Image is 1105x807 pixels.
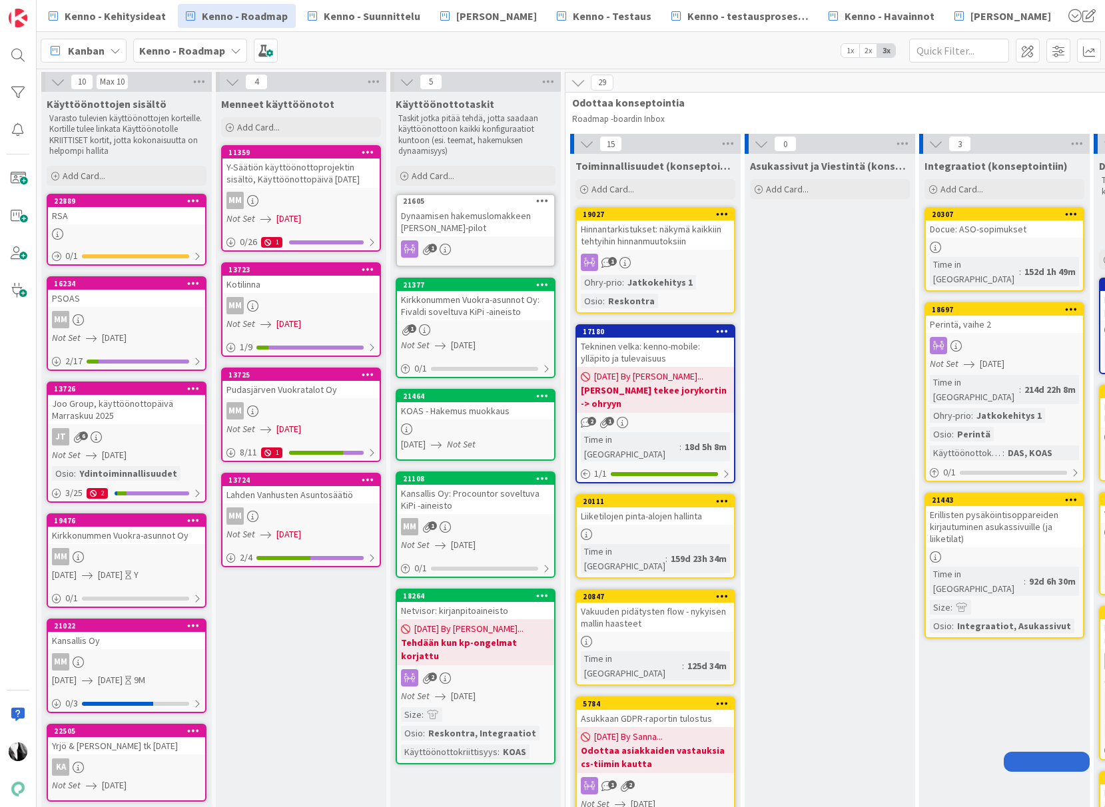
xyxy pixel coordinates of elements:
[222,474,380,486] div: 13724
[573,8,651,24] span: Kenno - Testaus
[102,331,127,345] span: [DATE]
[970,8,1051,24] span: [PERSON_NAME]
[52,311,69,328] div: MM
[577,465,734,482] div: 1/1
[926,494,1083,547] div: 21443Erillisten pysäköintisoppareiden kirjautuminen asukassivuille (ja liiketilat)
[397,485,554,514] div: Kansallis Oy: Procountor soveltuva KiPi -aineisto
[47,724,206,802] a: 22505Yrjö & [PERSON_NAME] tk [DATE]KANot Set[DATE]
[396,97,494,111] span: Käyttöönottotaskit
[48,248,205,264] div: 0/1
[926,464,1083,481] div: 0/1
[397,291,554,320] div: Kirkkonummen Vuokra-asunnot Oy: Fivaldi soveltuva KiPi -aineisto
[54,516,205,525] div: 19476
[591,75,613,91] span: 29
[222,402,380,419] div: MM
[930,257,1019,286] div: Time in [GEOGRAPHIC_DATA]
[54,279,205,288] div: 16234
[1024,574,1026,589] span: :
[954,619,1074,633] div: Integraatiot, Asukassivut
[932,495,1083,505] div: 21443
[226,297,244,314] div: MM
[428,672,437,681] span: 2
[397,195,554,207] div: 21605
[226,402,244,419] div: MM
[403,392,554,401] div: 21464
[581,294,603,308] div: Osio
[222,444,380,461] div: 8/111
[221,473,381,567] a: 13724Lahden Vanhusten AsuntosäätiöMMNot Set[DATE]2/4
[624,275,696,290] div: Jatkokehitys 1
[48,278,205,307] div: 16234PSOAS
[228,475,380,485] div: 13724
[222,234,380,250] div: 0/261
[930,375,1019,404] div: Time in [GEOGRAPHIC_DATA]
[428,521,437,530] span: 1
[48,758,205,776] div: KA
[48,725,205,754] div: 22505Yrjö & [PERSON_NAME] tk [DATE]
[414,561,427,575] span: 0 / 1
[603,294,605,308] span: :
[47,194,206,266] a: 22889RSA0/1
[946,4,1059,28] a: [PERSON_NAME]
[926,220,1083,238] div: Docue: ASO-sopimukset
[577,710,734,727] div: Asukkaan GDPR-raportin tulostus
[52,779,81,791] i: Not Set
[54,621,205,631] div: 21022
[397,590,554,602] div: 18264
[1026,574,1079,589] div: 92d 6h 30m
[48,725,205,737] div: 22505
[930,358,958,370] i: Not Set
[48,527,205,544] div: Kirkkonummen Vuokra-asunnot Oy
[587,417,596,425] span: 2
[401,707,422,722] div: Size
[451,338,476,352] span: [DATE]
[222,276,380,293] div: Kotilinna
[396,278,555,378] a: 21377Kirkkonummen Vuokra-asunnot Oy: Fivaldi soveltuva KiPi -aineistoNot Set[DATE]0/1
[397,473,554,485] div: 21108
[48,195,205,224] div: 22889RSA
[667,551,730,566] div: 159d 23h 34m
[222,369,380,398] div: 13725Pudasjärven Vuokratalot Oy
[276,212,301,226] span: [DATE]
[924,302,1084,482] a: 18697Perintä, vaihe 2Not Set[DATE]Time in [GEOGRAPHIC_DATA]:214d 22h 8mOhry-prio:Jatkokehitys 1Os...
[74,466,76,481] span: :
[577,495,734,525] div: 20111Liiketilojen pinta-alojen hallinta
[47,97,167,111] span: Käyttöönottojen sisältö
[48,737,205,754] div: Yrjö & [PERSON_NAME] tk [DATE]
[575,494,735,579] a: 20111Liiketilojen pinta-alojen hallintaTime in [GEOGRAPHIC_DATA]:159d 23h 34m
[930,445,1002,460] div: Käyttöönottokriittisyys
[222,297,380,314] div: MM
[909,39,1009,63] input: Quick Filter...
[594,370,703,384] span: [DATE] By [PERSON_NAME]...
[397,390,554,419] div: 21464KOAS - Hakemus muokkaus
[48,428,205,445] div: JT
[9,9,27,27] img: Visit kanbanzone.com
[1019,264,1021,279] span: :
[228,148,380,157] div: 11359
[581,651,682,680] div: Time in [GEOGRAPHIC_DATA]
[577,338,734,367] div: Tekninen velka: kenno-mobile: ylläpito ja tulevaisuus
[52,758,69,776] div: KA
[397,195,554,236] div: 21605Dynaamisen hakemuslomakkeen [PERSON_NAME]-pilot
[222,146,380,158] div: 11359
[48,590,205,607] div: 0/1
[76,466,181,481] div: Ydintoiminnallisuudet
[940,183,983,195] span: Add Card...
[396,389,555,461] a: 21464KOAS - Hakemus muokkaus[DATE]Not Set
[973,408,1045,423] div: Jatkokehitys 1
[594,730,663,744] span: [DATE] By Sanna...
[684,659,730,673] div: 125d 34m
[48,278,205,290] div: 16234
[396,194,555,267] a: 21605Dynaamisen hakemuslomakkeen [PERSON_NAME]-pilot
[926,316,1083,333] div: Perintä, vaihe 2
[952,619,954,633] span: :
[52,428,69,445] div: JT
[682,659,684,673] span: :
[63,170,105,182] span: Add Card...
[324,8,420,24] span: Kenno - Suunnittelu
[577,326,734,338] div: 17180
[52,673,77,687] span: [DATE]
[679,439,681,454] span: :
[52,548,69,565] div: MM
[222,381,380,398] div: Pudasjärven Vuokratalot Oy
